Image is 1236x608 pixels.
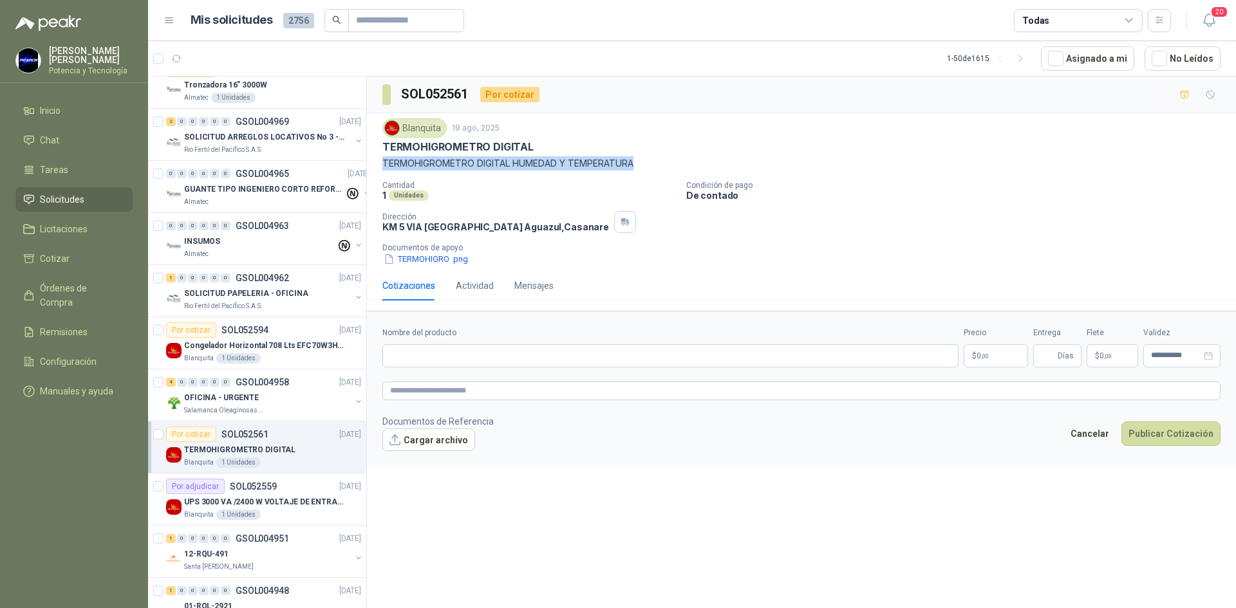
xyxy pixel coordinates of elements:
p: Blanquita [184,457,214,468]
a: Por adjudicarSOL052559[DATE] Company LogoUPS 3000 VA /2400 W VOLTAJE DE ENTRADA / SALIDA 12V ON L... [148,474,366,526]
div: 0 [188,117,198,126]
div: 0 [188,169,198,178]
p: Documentos de apoyo [382,243,1231,252]
img: Company Logo [166,291,182,306]
p: OFICINA - URGENTE [184,392,259,404]
label: Nombre del producto [382,327,959,339]
div: 0 [221,534,230,543]
span: Chat [40,133,59,147]
p: Rio Fertil del Pacífico S.A.S. [184,145,263,155]
p: [DATE] [339,481,361,493]
button: Asignado a mi [1041,46,1134,71]
div: Blanquita [382,118,447,138]
p: [DATE] [348,168,370,180]
div: 0 [188,221,198,230]
p: Blanquita [184,353,214,364]
p: GSOL004963 [236,221,289,230]
div: 0 [177,169,187,178]
div: Mensajes [514,279,554,293]
p: [DATE] [339,533,361,545]
span: search [332,15,341,24]
div: 0 [177,378,187,387]
img: Company Logo [166,239,182,254]
a: Remisiones [15,320,133,344]
p: SOLICITUD ARREGLOS LOCATIVOS No 3 - PICHINDE [184,131,344,143]
a: 2 0 0 0 0 0 GSOL004969[DATE] Company LogoSOLICITUD ARREGLOS LOCATIVOS No 3 - PICHINDERio Fertil d... [166,114,364,155]
div: Por cotizar [166,322,216,338]
div: 0 [210,378,220,387]
div: 0 [221,378,230,387]
p: TERMOHIGROMETRO DIGITAL [382,140,534,154]
div: 0 [221,273,230,282]
button: 20 [1197,9,1221,32]
span: Manuales y ayuda [40,384,113,398]
p: Tronzadora 16” 3000W [184,79,267,91]
img: Company Logo [166,134,182,150]
div: 4 [166,378,176,387]
p: 19 ago, 2025 [452,122,500,134]
p: GSOL004951 [236,534,289,543]
span: Días [1058,345,1074,367]
div: 0 [188,586,198,595]
p: $0,00 [964,344,1028,367]
p: [DATE] [339,585,361,597]
button: TERMOHIGRO .png [382,252,469,266]
a: Licitaciones [15,217,133,241]
div: 1 - 50 de 1615 [947,48,1031,69]
p: [DATE] [339,220,361,232]
div: 0 [221,586,230,595]
p: [DATE] [339,376,361,389]
img: Logo peakr [15,15,81,31]
p: Condición de pago [686,181,1231,190]
a: Tareas [15,158,133,182]
p: Blanquita [184,510,214,520]
a: Por cotizarSOL052594[DATE] Company LogoCongelador Horizontal 708 Lts EFC70W3HTW Blanco Modelo EFC... [148,317,366,369]
p: [DATE] [339,272,361,284]
div: 0 [210,221,220,230]
div: 0 [166,169,176,178]
p: GSOL004965 [236,169,289,178]
div: 0 [221,117,230,126]
p: 1 [382,190,386,201]
div: 0 [177,586,187,595]
div: 0 [221,169,230,178]
div: 0 [199,221,209,230]
h3: SOL052561 [401,84,470,104]
p: [DATE] [339,324,361,336]
div: 1 [166,273,176,282]
div: Todas [1022,14,1049,28]
div: 1 [166,586,176,595]
a: Órdenes de Compra [15,276,133,315]
label: Validez [1143,327,1221,339]
p: [DATE] [339,428,361,441]
p: 12-RQU-491 [184,548,229,560]
span: $ [1095,352,1100,360]
div: Unidades [389,190,429,201]
div: 2 [166,117,176,126]
img: Company Logo [16,48,41,73]
div: 1 Unidades [216,457,261,468]
p: INSUMOS [184,235,220,248]
p: Congelador Horizontal 708 Lts EFC70W3HTW Blanco Modelo EFC70W3HTW Código 501967 [184,340,344,352]
a: 1 0 0 0 0 0 GSOL004951[DATE] Company Logo12-RQU-491Santa [PERSON_NAME] [166,531,364,572]
div: 1 [166,534,176,543]
img: Company Logo [166,343,182,358]
img: Company Logo [166,187,182,202]
a: 1 0 0 0 0 0 GSOL004962[DATE] Company LogoSOLICITUD PAPELERIA - OFICINARio Fertil del Pacífico S.A.S. [166,270,364,311]
div: 0 [210,534,220,543]
p: TERMOHIGROMETRO DIGITAL HUMEDAD Y TEMPERATURA [382,156,1221,170]
button: Cargar archivo [382,428,475,452]
p: Almatec [184,197,209,207]
img: Company Logo [166,551,182,567]
button: Cancelar [1063,421,1116,446]
div: 0 [166,221,176,230]
a: Inicio [15,98,133,123]
a: Por cotizarSOL052690[DATE] Company LogoTronzadora 16” 3000WAlmatec1 Unidades [148,57,366,109]
div: 0 [199,534,209,543]
div: Actividad [456,279,494,293]
p: GSOL004958 [236,378,289,387]
a: Chat [15,128,133,152]
p: Cantidad [382,181,676,190]
p: $ 0,00 [1087,344,1138,367]
span: Remisiones [40,325,88,339]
